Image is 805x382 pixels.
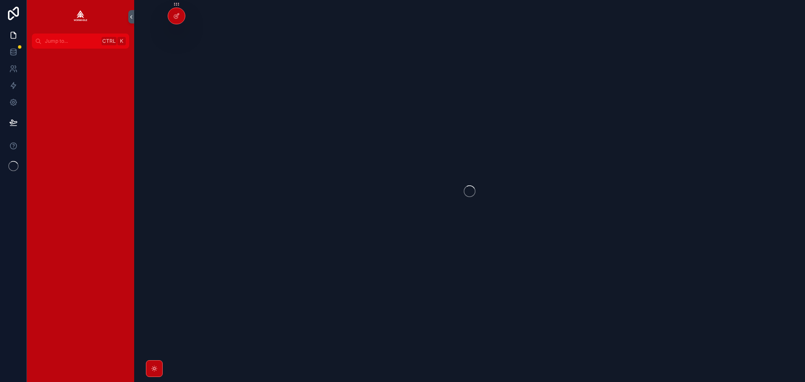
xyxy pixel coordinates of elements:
img: App logo [74,10,87,23]
div: scrollable content [27,49,134,64]
span: Jump to... [45,38,98,44]
span: K [118,38,125,44]
button: Jump to...CtrlK [32,34,129,49]
span: Ctrl [101,37,117,45]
